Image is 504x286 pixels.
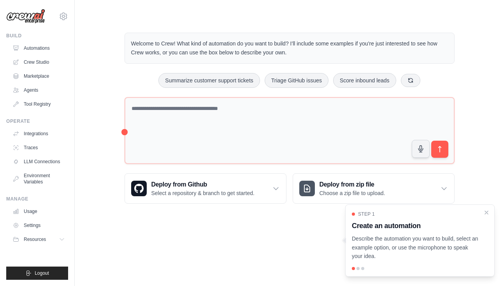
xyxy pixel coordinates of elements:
a: Environment Variables [9,169,68,188]
div: Operate [6,118,68,124]
a: LLM Connections [9,155,68,168]
h3: Deploy from Github [151,180,255,189]
span: Resources [24,236,46,242]
a: Agents [9,84,68,96]
button: Close walkthrough [483,209,490,216]
iframe: Chat Widget [465,249,504,286]
a: Tool Registry [9,98,68,110]
button: Summarize customer support tickets [158,73,260,88]
button: Score inbound leads [333,73,396,88]
a: Settings [9,219,68,232]
span: Logout [35,270,49,276]
button: Logout [6,267,68,280]
p: Describe the automation you want to build, select an example option, or use the microphone to spe... [352,234,479,261]
div: Build [6,33,68,39]
button: Triage GitHub issues [265,73,328,88]
button: Resources [9,233,68,246]
a: Marketplace [9,70,68,82]
p: Select a repository & branch to get started. [151,189,255,197]
a: Usage [9,205,68,218]
a: Crew Studio [9,56,68,68]
h3: Create an automation [352,220,479,231]
a: Integrations [9,127,68,140]
a: Automations [9,42,68,54]
span: Step 1 [358,211,375,217]
a: Traces [9,141,68,154]
h3: Deploy from zip file [320,180,385,189]
p: Choose a zip file to upload. [320,189,385,197]
p: Welcome to Crew! What kind of automation do you want to build? I'll include some examples if you'... [131,39,448,57]
div: Manage [6,196,68,202]
img: Logo [6,9,45,24]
